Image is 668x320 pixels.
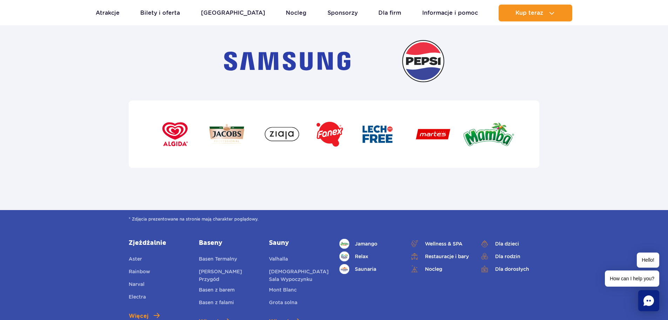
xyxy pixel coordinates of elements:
[339,264,399,274] a: Saunaria
[269,256,288,262] span: Valhalla
[410,252,469,261] a: Restauracje i bary
[129,216,539,223] span: * Zdjęcia prezentowane na stronie mają charakter poglądowy.
[257,113,307,155] img: Ziaja
[199,268,258,283] a: [PERSON_NAME] Przygód
[410,239,469,249] a: Wellness & SPA
[378,5,401,21] a: Dla firm
[328,5,358,21] a: Sponsorzy
[286,5,306,21] a: Nocleg
[201,113,252,155] img: Jacobs
[224,52,350,71] img: Samsung
[480,252,539,261] a: Dla rodzin
[140,5,180,21] a: Bilety i oferta
[129,268,150,277] a: Rainbow
[422,5,478,21] a: Informacje i pomoc
[199,299,234,308] a: Basen z falami
[637,253,659,268] span: Hello!
[269,255,288,265] a: Valhalla
[154,113,196,155] img: Algida
[129,293,146,303] a: Electra
[96,5,120,21] a: Atrakcje
[339,252,399,261] a: Relax
[269,286,297,296] a: Mont Blanc
[269,299,297,308] a: Grota solna
[201,5,265,21] a: [GEOGRAPHIC_DATA]
[129,255,142,265] a: Aster
[464,113,514,155] img: Mamba
[199,239,258,247] a: Baseny
[269,287,297,293] span: Mont Blanc
[605,270,659,287] span: How can I help you?
[129,256,142,262] span: Aster
[129,281,144,287] span: Narval
[199,286,235,296] a: Basen z barem
[129,269,150,274] span: Rainbow
[129,280,144,290] a: Narval
[199,255,237,265] a: Basen Termalny
[425,240,463,248] span: Wellness & SPA
[312,118,347,151] img: Fanex
[129,239,188,247] a: Zjeżdżalnie
[410,264,469,274] a: Nocleg
[269,268,329,283] a: [DEMOGRAPHIC_DATA] Sala Wypoczynku
[480,264,539,274] a: Dla dorosłych
[269,239,329,247] a: Sauny
[352,113,403,155] img: Lech Free
[499,5,572,21] button: Kup teraz
[339,239,399,249] a: Jamango
[355,240,377,248] span: Jamango
[638,290,659,311] div: Chat
[402,40,444,82] img: Pepsi
[480,239,539,249] a: Dla dzieci
[515,10,543,16] span: Kup teraz
[408,113,458,155] img: Martes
